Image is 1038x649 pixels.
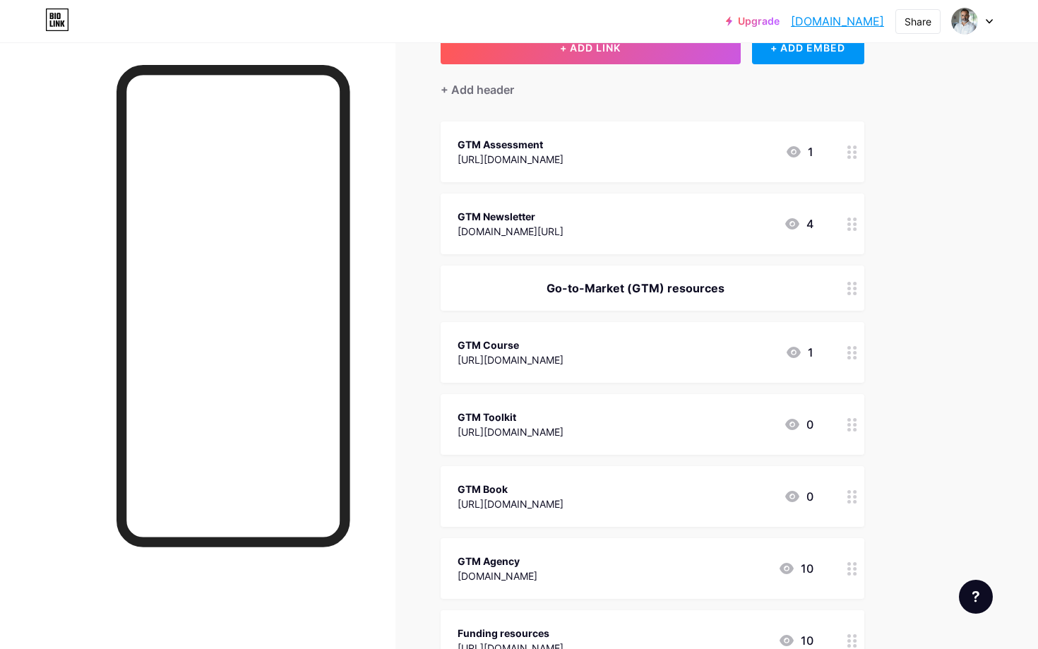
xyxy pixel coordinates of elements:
[458,209,563,224] div: GTM Newsletter
[458,496,563,511] div: [URL][DOMAIN_NAME]
[752,30,864,64] div: + ADD EMBED
[458,280,813,297] div: Go-to-Market (GTM) resources
[791,13,884,30] a: [DOMAIN_NAME]
[778,560,813,577] div: 10
[726,16,780,27] a: Upgrade
[458,568,537,583] div: [DOMAIN_NAME]
[560,42,621,54] span: + ADD LINK
[778,632,813,649] div: 10
[458,152,563,167] div: [URL][DOMAIN_NAME]
[458,352,563,367] div: [URL][DOMAIN_NAME]
[785,344,813,361] div: 1
[784,215,813,232] div: 4
[458,410,563,424] div: GTM Toolkit
[785,143,813,160] div: 1
[951,8,978,35] img: Jonathan Patrick
[784,488,813,505] div: 0
[441,81,514,98] div: + Add header
[784,416,813,433] div: 0
[458,137,563,152] div: GTM Assessment
[441,30,741,64] button: + ADD LINK
[458,224,563,239] div: [DOMAIN_NAME][URL]
[458,424,563,439] div: [URL][DOMAIN_NAME]
[458,554,537,568] div: GTM Agency
[458,338,563,352] div: GTM Course
[458,482,563,496] div: GTM Book
[458,626,563,641] div: Funding resources
[905,14,931,29] div: Share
